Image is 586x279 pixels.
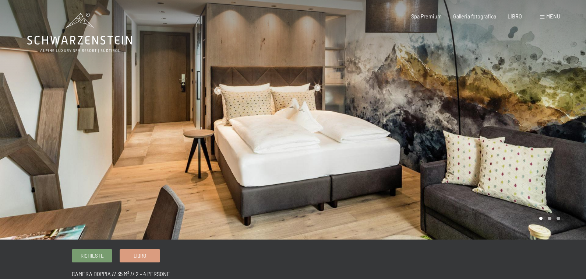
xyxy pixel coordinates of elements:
[508,13,522,20] a: LIBRO
[72,250,112,262] a: Richieste
[546,13,560,20] font: menu
[120,250,160,262] a: Libro
[411,13,442,20] a: Spa Premium
[453,13,496,20] a: Galleria fotografica
[81,253,104,259] font: Richieste
[72,271,170,277] font: Camera doppia // 35 m² // 2 - 4 persone
[134,253,146,259] font: Libro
